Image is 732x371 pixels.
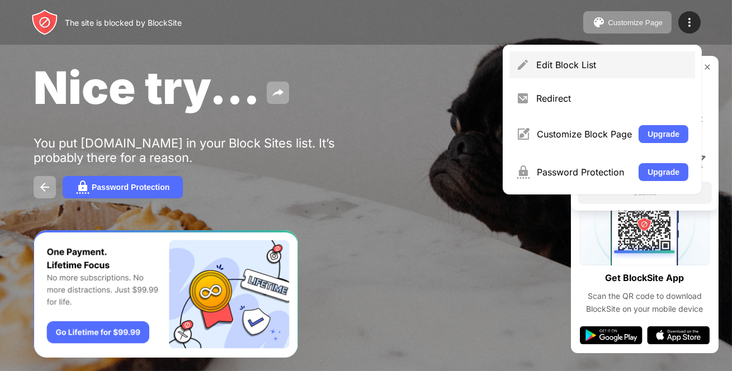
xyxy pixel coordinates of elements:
[516,127,530,141] img: menu-customize.svg
[63,176,183,198] button: Password Protection
[536,59,688,70] div: Edit Block List
[76,180,89,194] img: password.svg
[38,180,51,194] img: back.svg
[537,167,632,178] div: Password Protection
[31,9,58,36] img: header-logo.svg
[516,92,530,105] img: menu-redirect.svg
[516,58,530,72] img: menu-pencil.svg
[34,230,298,358] iframe: Banner
[580,290,710,315] div: Scan the QR code to download BlockSite on your mobile device
[92,183,169,192] div: Password Protection
[606,270,684,286] div: Get BlockSite App
[639,125,688,143] button: Upgrade
[683,16,696,29] img: menu-icon.svg
[608,18,663,27] div: Customize Page
[647,326,710,344] img: app-store.svg
[639,163,688,181] button: Upgrade
[580,326,643,344] img: google-play.svg
[271,86,285,99] img: share.svg
[583,11,672,34] button: Customize Page
[703,63,712,72] img: rate-us-close.svg
[34,136,379,165] div: You put [DOMAIN_NAME] in your Block Sites list. It’s probably there for a reason.
[537,129,632,140] div: Customize Block Page
[516,165,530,179] img: menu-password.svg
[536,93,688,104] div: Redirect
[34,60,260,115] span: Nice try...
[65,18,182,27] div: The site is blocked by BlockSite
[592,16,606,29] img: pallet.svg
